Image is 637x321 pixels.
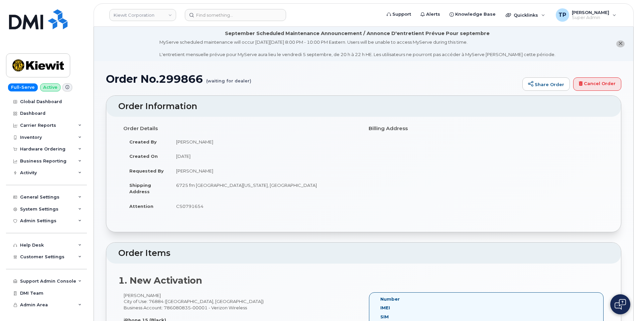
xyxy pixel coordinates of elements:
a: Cancel Order [573,77,621,91]
label: SIM [380,314,389,320]
h2: Order Items [118,249,609,258]
label: Number [380,296,400,302]
strong: Attention [129,204,153,209]
a: Share Order [522,77,570,91]
strong: Created By [129,139,157,144]
td: [DATE] [170,149,359,164]
td: 6725 fm [GEOGRAPHIC_DATA][US_STATE], [GEOGRAPHIC_DATA] [170,178,359,199]
small: (waiting for dealer) [206,73,251,83]
td: [PERSON_NAME] [170,134,359,149]
strong: Requested By [129,168,164,174]
h4: Order Details [123,126,359,131]
h1: Order No.299866 [106,73,519,85]
td: [PERSON_NAME] [170,164,359,178]
div: September Scheduled Maintenance Announcement / Annonce D'entretient Prévue Pour septembre [225,30,490,37]
td: CS0791654 [170,199,359,214]
div: MyServe scheduled maintenance will occur [DATE][DATE] 8:00 PM - 10:00 PM Eastern. Users will be u... [159,39,555,58]
strong: Created On [129,153,158,159]
img: Open chat [615,299,626,310]
label: IMEI [380,305,390,311]
h2: Order Information [118,102,609,111]
strong: 1. New Activation [118,275,202,286]
strong: Shipping Address [129,183,151,194]
button: close notification [616,40,625,47]
h4: Billing Address [369,126,604,131]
